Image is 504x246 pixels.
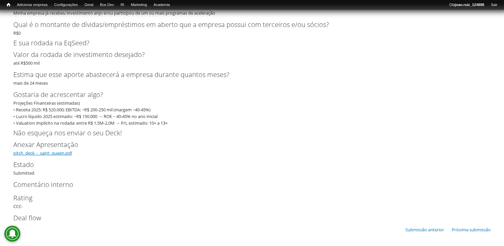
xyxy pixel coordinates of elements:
[452,227,491,233] a: Próxima submissão
[128,2,150,8] a: Marketing
[14,2,51,8] a: Adicionar empresa
[405,227,444,233] a: Submissão anterior
[13,50,480,60] label: Valor da rodada de investimento desejado?
[13,193,480,203] label: Rating
[13,140,480,150] label: Anexar Apresentação
[13,70,480,80] label: Estima que esse aporte abastecerá a empresa durante quantos meses?
[13,130,491,136] h2: Não esqueça nos enviar o seu Deck!
[51,2,81,8] a: Configurações
[3,2,14,8] a: Início
[13,90,480,100] label: Gostaria de acrescentar algo?
[13,193,491,210] div: CCC-
[487,2,501,8] a: Sair
[117,2,128,8] a: RI
[13,50,491,66] div: até R$500 mil
[13,70,491,86] div: mais de 24 meses
[13,213,480,223] label: Deal flow
[13,160,480,170] label: Estado
[81,2,97,8] a: Geral
[446,2,487,8] a: Olájoao.ruiz_124888
[13,160,491,176] div: Submitted
[97,2,117,8] a: Bus Dev
[7,2,10,7] span: Início
[13,150,72,156] a: pitch_deck_-_saint_queen.pdf
[13,180,480,190] label: Comentário interno
[13,40,491,46] h2: E sua rodada na EqSeed?
[150,2,173,8] a: Academia
[455,3,484,7] strong: joao.ruiz_124888
[13,20,491,36] div: R$0
[13,20,480,30] label: Qual é o montante de dívidas/empréstimos em aberto que a empresa possui com terceiros e/ou sócios?
[13,100,486,126] div: Projeções Financeiras (estimadas) • Receita 2025: R$ 520.000; EBITDA: ~R$ 200-250 mil (margem ~40...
